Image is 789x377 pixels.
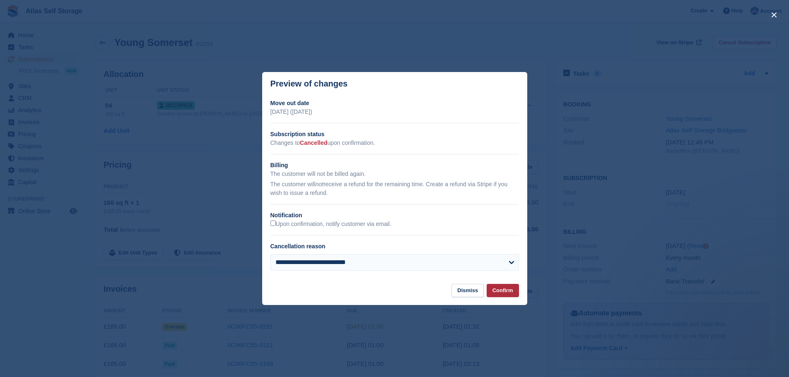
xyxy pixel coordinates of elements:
h2: Move out date [270,99,519,108]
h2: Notification [270,211,519,220]
span: Cancelled [300,139,327,146]
input: Upon confirmation, notify customer via email. [270,221,276,226]
h2: Billing [270,161,519,170]
label: Cancellation reason [270,243,326,250]
h2: Subscription status [270,130,519,139]
em: not [315,181,323,187]
button: Dismiss [451,284,484,298]
p: Preview of changes [270,79,348,89]
button: close [767,8,781,22]
button: Confirm [487,284,519,298]
p: [DATE] ([DATE]) [270,108,519,116]
p: The customer will receive a refund for the remaining time. Create a refund via Stripe if you wish... [270,180,519,197]
p: The customer will not be billed again. [270,170,519,178]
label: Upon confirmation, notify customer via email. [270,221,391,228]
p: Changes to upon confirmation. [270,139,519,147]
